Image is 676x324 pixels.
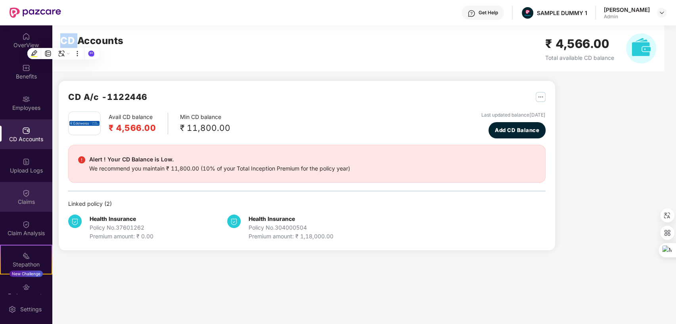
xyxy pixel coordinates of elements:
[69,121,100,125] img: edel.png
[180,113,230,134] div: Min CD balance
[10,270,43,277] div: New Challenge
[227,215,241,228] img: svg+xml;base64,PHN2ZyB4bWxucz0iaHR0cDovL3d3dy53My5vcmcvMjAwMC9zdmciIHdpZHRoPSIzNCIgaGVpZ2h0PSIzNC...
[22,127,30,134] img: svg+xml;base64,PHN2ZyBpZD0iQ0RfQWNjb3VudHMiIGRhdGEtbmFtZT0iQ0QgQWNjb3VudHMiIHhtbG5zPSJodHRwOi8vd3...
[537,9,587,17] div: SAMPLE DUMMY 1
[109,113,168,134] div: Avail CD balance
[180,121,230,134] div: ₹ 11,800.00
[604,13,650,20] div: Admin
[22,64,30,72] img: svg+xml;base64,PHN2ZyBpZD0iQmVuZWZpdHMiIHhtbG5zPSJodHRwOi8vd3d3LnczLm9yZy8yMDAwL3N2ZyIgd2lkdGg9Ij...
[90,223,153,232] div: Policy No. 37601262
[22,189,30,197] img: svg+xml;base64,PHN2ZyBpZD0iQ2xhaW0iIHhtbG5zPSJodHRwOi8vd3d3LnczLm9yZy8yMDAwL3N2ZyIgd2lkdGg9IjIwIi...
[22,252,30,260] img: svg+xml;base64,PHN2ZyB4bWxucz0iaHR0cDovL3d3dy53My5vcmcvMjAwMC9zdmciIHdpZHRoPSIyMSIgaGVpZ2h0PSIyMC...
[22,158,30,166] img: svg+xml;base64,PHN2ZyBpZD0iVXBsb2FkX0xvZ3MiIGRhdGEtbmFtZT0iVXBsb2FkIExvZ3MiIHhtbG5zPSJodHRwOi8vd3...
[545,35,614,53] h2: ₹ 4,566.00
[68,215,82,228] img: svg+xml;base64,PHN2ZyB4bWxucz0iaHR0cDovL3d3dy53My5vcmcvMjAwMC9zdmciIHdpZHRoPSIzNCIgaGVpZ2h0PSIzNC...
[10,8,61,18] img: New Pazcare Logo
[90,232,153,241] div: Premium amount: ₹ 0.00
[8,305,16,313] img: svg+xml;base64,PHN2ZyBpZD0iU2V0dGluZy0yMHgyMCIgeG1sbnM9Imh0dHA6Ly93d3cudzMub3JnLzIwMDAvc3ZnIiB3aW...
[488,122,545,139] button: Add CD Balance
[659,10,665,16] img: svg+xml;base64,PHN2ZyBpZD0iRHJvcGRvd24tMzJ4MzIiIHhtbG5zPSJodHRwOi8vd3d3LnczLm9yZy8yMDAwL3N2ZyIgd2...
[467,10,475,17] img: svg+xml;base64,PHN2ZyBpZD0iSGVscC0zMngzMiIgeG1sbnM9Imh0dHA6Ly93d3cudzMub3JnLzIwMDAvc3ZnIiB3aWR0aD...
[89,155,350,164] div: Alert ! Your CD Balance is Low.
[249,223,333,232] div: Policy No. 304000504
[60,33,124,48] h2: CD Accounts
[68,90,147,104] h2: CD A/c - 1122446
[1,261,52,268] div: Stepathon
[536,92,546,102] img: svg+xml;base64,PHN2ZyB4bWxucz0iaHR0cDovL3d3dy53My5vcmcvMjAwMC9zdmciIHdpZHRoPSIyNSIgaGVpZ2h0PSIyNS...
[109,121,156,134] h2: ₹ 4,566.00
[249,232,333,241] div: Premium amount: ₹ 1,18,000.00
[22,33,30,40] img: svg+xml;base64,PHN2ZyBpZD0iSG9tZSIgeG1sbnM9Imh0dHA6Ly93d3cudzMub3JnLzIwMDAvc3ZnIiB3aWR0aD0iMjAiIG...
[22,95,30,103] img: svg+xml;base64,PHN2ZyBpZD0iRW1wbG95ZWVzIiB4bWxucz0iaHR0cDovL3d3dy53My5vcmcvMjAwMC9zdmciIHdpZHRoPS...
[522,7,533,19] img: Pazcare_Alternative_logo-01-01.png
[90,215,136,222] b: Health Insurance
[249,215,295,222] b: Health Insurance
[604,6,650,13] div: [PERSON_NAME]
[78,156,85,163] img: svg+xml;base64,PHN2ZyBpZD0iRGFuZ2VyX2FsZXJ0IiBkYXRhLW5hbWU9IkRhbmdlciBhbGVydCIgeG1sbnM9Imh0dHA6Ly...
[626,33,656,63] img: svg+xml;base64,PHN2ZyB4bWxucz0iaHR0cDovL3d3dy53My5vcmcvMjAwMC9zdmciIHhtbG5zOnhsaW5rPSJodHRwOi8vd3...
[479,10,498,16] div: Get Help
[22,283,30,291] img: svg+xml;base64,PHN2ZyBpZD0iRW5kb3JzZW1lbnRzIiB4bWxucz0iaHR0cDovL3d3dy53My5vcmcvMjAwMC9zdmciIHdpZH...
[495,126,539,134] span: Add CD Balance
[18,305,44,313] div: Settings
[481,111,546,119] div: Last updated balance [DATE]
[545,54,614,61] span: Total available CD balance
[89,164,350,173] div: We recommend you maintain ₹ 11,800.00 (10% of your Total Inception Premium for the policy year)
[22,220,30,228] img: svg+xml;base64,PHN2ZyBpZD0iQ2xhaW0iIHhtbG5zPSJodHRwOi8vd3d3LnczLm9yZy8yMDAwL3N2ZyIgd2lkdGg9IjIwIi...
[68,199,546,208] div: Linked policy ( 2 )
